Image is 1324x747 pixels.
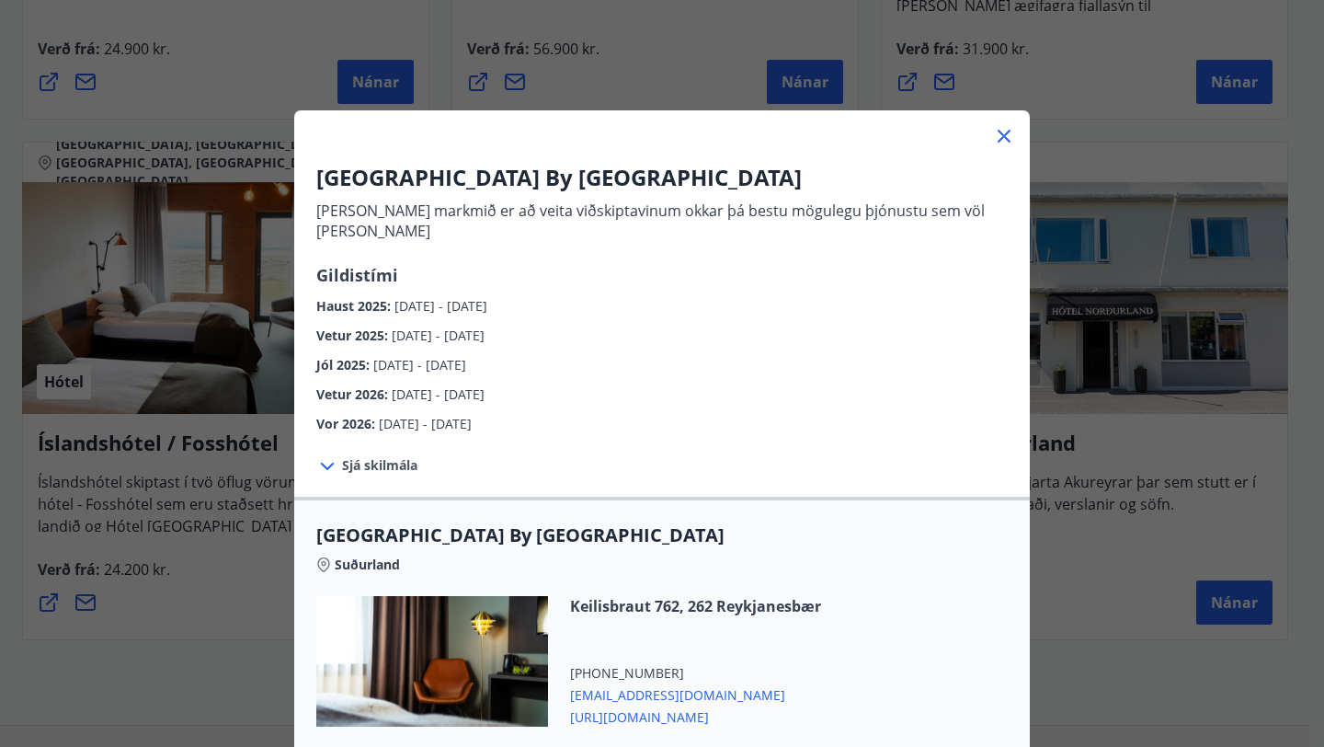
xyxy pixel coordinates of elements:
span: Suðurland [335,556,400,574]
span: Vetur 2025 : [316,327,392,344]
span: Vetur 2026 : [316,385,392,403]
span: [PHONE_NUMBER] [570,664,821,683]
h3: [GEOGRAPHIC_DATA] By [GEOGRAPHIC_DATA] [316,162,1008,193]
span: [DATE] - [DATE] [394,297,487,315]
span: Sjá skilmála [342,456,417,475]
p: [PERSON_NAME] markmið er að veita viðskiptavinum okkar þá bestu mögulegu þjónustu sem völ [PERSON... [316,201,1008,241]
span: [DATE] - [DATE] [373,356,466,373]
span: [GEOGRAPHIC_DATA] By [GEOGRAPHIC_DATA] [316,523,1008,548]
span: Haust 2025 : [316,297,394,315]
span: [EMAIL_ADDRESS][DOMAIN_NAME] [570,683,821,705]
span: [DATE] - [DATE] [392,327,485,344]
span: Vor 2026 : [316,415,379,432]
span: Jól 2025 : [316,356,373,373]
span: Keilisbraut 762, 262 Reykjanesbær [570,596,821,616]
span: [URL][DOMAIN_NAME] [570,705,821,727]
span: Gildistími [316,264,398,286]
span: [DATE] - [DATE] [392,385,485,403]
span: [DATE] - [DATE] [379,415,472,432]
